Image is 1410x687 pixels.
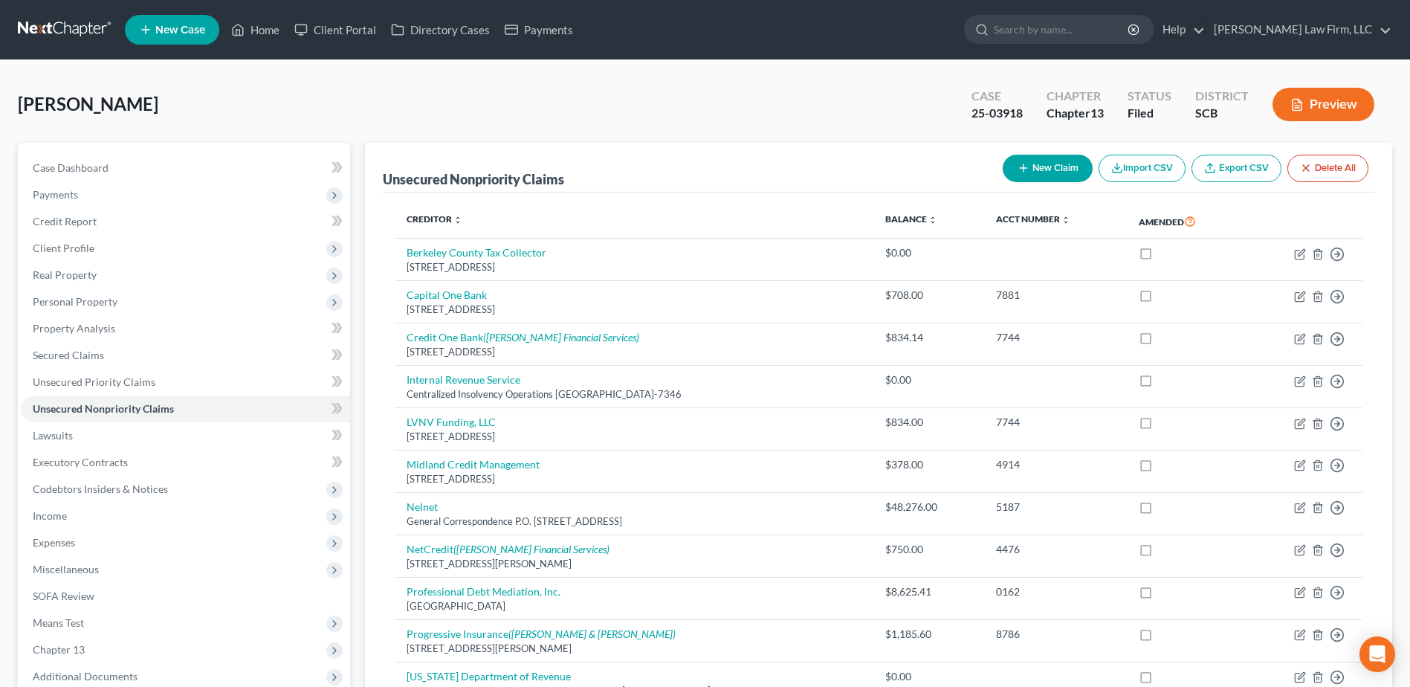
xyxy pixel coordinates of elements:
[885,245,972,260] div: $0.00
[508,628,676,640] i: ([PERSON_NAME] & [PERSON_NAME])
[33,616,84,629] span: Means Test
[33,242,94,254] span: Client Profile
[33,563,99,575] span: Miscellaneous
[407,373,520,386] a: Internal Revenue Service
[33,483,168,495] span: Codebtors Insiders & Notices
[453,543,609,555] i: ([PERSON_NAME] Financial Services)
[1195,88,1249,105] div: District
[33,536,75,549] span: Expenses
[33,215,97,228] span: Credit Report
[994,16,1130,43] input: Search by name...
[928,216,937,225] i: unfold_more
[1272,88,1374,121] button: Preview
[21,422,350,449] a: Lawsuits
[21,208,350,235] a: Credit Report
[407,458,540,471] a: Midland Credit Management
[1047,88,1104,105] div: Chapter
[33,268,97,281] span: Real Property
[885,669,972,684] div: $0.00
[407,303,861,317] div: [STREET_ADDRESS]
[1099,155,1186,182] button: Import CSV
[885,542,972,557] div: $750.00
[407,416,496,428] a: LVNV Funding, LLC
[407,331,639,343] a: Credit One Bank([PERSON_NAME] Financial Services)
[1195,105,1249,122] div: SCB
[407,213,462,225] a: Creditor unfold_more
[407,557,861,571] div: [STREET_ADDRESS][PERSON_NAME]
[971,88,1023,105] div: Case
[33,590,94,602] span: SOFA Review
[1047,105,1104,122] div: Chapter
[483,331,639,343] i: ([PERSON_NAME] Financial Services)
[407,246,546,259] a: Berkeley County Tax Collector
[1128,88,1171,105] div: Status
[1191,155,1281,182] a: Export CSV
[1127,204,1245,239] th: Amended
[21,369,350,396] a: Unsecured Priority Claims
[33,509,67,522] span: Income
[33,643,85,656] span: Chapter 13
[996,627,1116,642] div: 8786
[383,170,564,188] div: Unsecured Nonpriority Claims
[996,500,1116,515] div: 5187
[155,25,205,36] span: New Case
[996,584,1116,599] div: 0162
[407,430,861,444] div: [STREET_ADDRESS]
[453,216,462,225] i: unfold_more
[384,16,497,43] a: Directory Cases
[996,542,1116,557] div: 4476
[407,585,560,598] a: Professional Debt Mediation, Inc.
[21,396,350,422] a: Unsecured Nonpriority Claims
[407,628,676,640] a: Progressive Insurance([PERSON_NAME] & [PERSON_NAME])
[1287,155,1368,182] button: Delete All
[33,188,78,201] span: Payments
[1155,16,1205,43] a: Help
[885,372,972,387] div: $0.00
[407,472,861,486] div: [STREET_ADDRESS]
[21,315,350,342] a: Property Analysis
[885,627,972,642] div: $1,185.60
[21,342,350,369] a: Secured Claims
[407,543,609,555] a: NetCredit([PERSON_NAME] Financial Services)
[885,330,972,345] div: $834.14
[1061,216,1070,225] i: unfold_more
[885,584,972,599] div: $8,625.41
[971,105,1023,122] div: 25-03918
[407,670,571,683] a: [US_STATE] Department of Revenue
[996,415,1116,430] div: 7744
[497,16,581,43] a: Payments
[21,155,350,181] a: Case Dashboard
[996,288,1116,303] div: 7881
[33,670,138,683] span: Additional Documents
[287,16,384,43] a: Client Portal
[18,93,158,115] span: [PERSON_NAME]
[996,213,1070,225] a: Acct Number unfold_more
[407,345,861,359] div: [STREET_ADDRESS]
[885,500,972,515] div: $48,276.00
[407,387,861,401] div: Centralized Insolvency Operations [GEOGRAPHIC_DATA]-7346
[885,415,972,430] div: $834.00
[33,402,174,415] span: Unsecured Nonpriority Claims
[1206,16,1391,43] a: [PERSON_NAME] Law Firm, LLC
[33,456,128,468] span: Executory Contracts
[885,213,937,225] a: Balance unfold_more
[885,288,972,303] div: $708.00
[407,515,861,529] div: General Correspondence P.O. [STREET_ADDRESS]
[1128,105,1171,122] div: Filed
[407,288,487,301] a: Capital One Bank
[21,449,350,476] a: Executory Contracts
[1090,106,1104,120] span: 13
[33,349,104,361] span: Secured Claims
[1003,155,1093,182] button: New Claim
[224,16,287,43] a: Home
[33,375,155,388] span: Unsecured Priority Claims
[1359,636,1395,672] div: Open Intercom Messenger
[33,295,117,308] span: Personal Property
[407,500,438,513] a: Nelnet
[407,642,861,656] div: [STREET_ADDRESS][PERSON_NAME]
[407,260,861,274] div: [STREET_ADDRESS]
[996,330,1116,345] div: 7744
[33,322,115,335] span: Property Analysis
[996,457,1116,472] div: 4914
[21,583,350,610] a: SOFA Review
